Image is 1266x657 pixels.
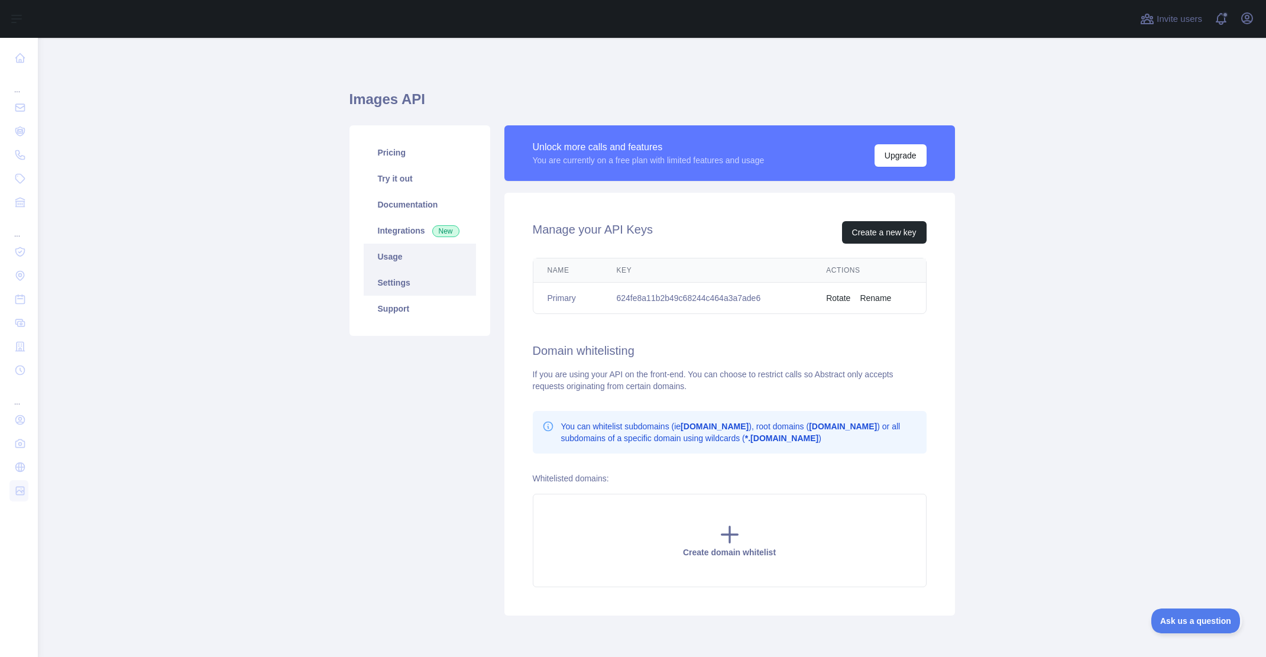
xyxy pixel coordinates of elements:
button: Create a new key [842,221,927,244]
a: Pricing [364,140,476,166]
button: Rename [860,292,891,304]
a: Documentation [364,192,476,218]
div: ... [9,383,28,407]
th: Key [603,258,812,283]
span: Create domain whitelist [683,548,776,557]
iframe: Toggle Customer Support [1151,609,1242,633]
div: ... [9,71,28,95]
a: Usage [364,244,476,270]
button: Upgrade [875,144,927,167]
h2: Domain whitelisting [533,342,927,359]
b: *.[DOMAIN_NAME] [745,433,818,443]
td: 624fe8a11b2b49c68244c464a3a7ade6 [603,283,812,314]
span: New [432,225,459,237]
a: Support [364,296,476,322]
th: Name [533,258,603,283]
div: Unlock more calls and features [533,140,765,154]
label: Whitelisted domains: [533,474,609,483]
div: ... [9,215,28,239]
td: Primary [533,283,603,314]
a: Settings [364,270,476,296]
th: Actions [812,258,925,283]
b: [DOMAIN_NAME] [681,422,749,431]
a: Try it out [364,166,476,192]
h1: Images API [349,90,955,118]
button: Rotate [826,292,850,304]
div: You are currently on a free plan with limited features and usage [533,154,765,166]
div: If you are using your API on the front-end. You can choose to restrict calls so Abstract only acc... [533,368,927,392]
span: Invite users [1157,12,1202,26]
button: Invite users [1138,9,1205,28]
h2: Manage your API Keys [533,221,653,244]
b: [DOMAIN_NAME] [809,422,877,431]
a: Integrations New [364,218,476,244]
p: You can whitelist subdomains (ie ), root domains ( ) or all subdomains of a specific domain using... [561,420,917,444]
